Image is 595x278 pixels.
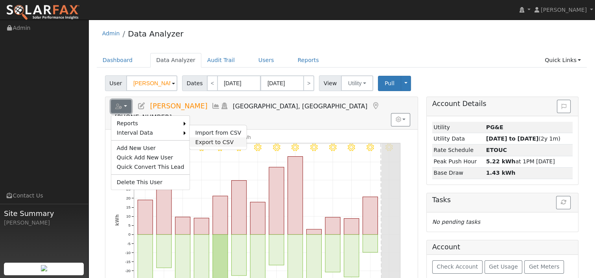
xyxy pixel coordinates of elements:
strong: [DATE] to [DATE] [486,135,538,142]
button: Check Account [432,260,483,274]
rect: onclick="" [325,234,340,272]
span: Get Usage [489,263,518,270]
text: 25 [126,187,131,191]
text: 0 [128,232,131,237]
text: -5 [127,241,131,246]
strong: 1.43 kWh [486,170,516,176]
rect: onclick="" [325,217,340,234]
td: Utility [432,122,484,133]
rect: onclick="" [194,218,209,234]
a: Admin [102,30,120,37]
span: [GEOGRAPHIC_DATA], [GEOGRAPHIC_DATA] [233,102,368,110]
strong: ID: 17237684, authorized: 08/29/25 [486,124,503,130]
span: [PERSON_NAME] [150,102,207,110]
a: Quick Convert This Lead [111,162,190,172]
rect: onclick="" [232,234,247,276]
a: Dashboard [97,53,139,68]
a: Map [371,102,380,110]
rect: onclick="" [269,234,284,265]
strong: D [486,147,507,153]
a: Users [252,53,280,68]
rect: onclick="" [344,218,359,234]
text: 20 [126,196,131,200]
img: retrieve [41,265,47,271]
text: 5 [128,223,130,227]
a: Edit User (36454) [137,102,146,110]
rect: onclick="" [213,196,228,234]
a: Data Analyzer [128,29,183,38]
span: Get Meters [529,263,560,270]
strong: 5.22 kWh [486,158,516,165]
button: Pull [378,76,401,91]
text: kWh [114,214,120,226]
td: Base Draw [432,167,484,179]
span: Dates [182,75,207,91]
i: 8/18 - Clear [198,143,205,151]
rect: onclick="" [269,167,284,235]
rect: onclick="" [363,197,378,234]
i: 8/27 - Clear [367,143,374,151]
td: Rate Schedule [432,144,484,156]
td: Utility Data [432,133,484,144]
a: < [207,75,218,91]
rect: onclick="" [175,217,190,235]
i: 8/26 - Clear [348,143,356,151]
rect: onclick="" [232,181,247,235]
button: Get Meters [524,260,564,274]
a: Quick Links [539,53,587,68]
i: 8/20 - Clear [235,143,243,151]
i: 8/21 - Clear [254,143,262,151]
a: Data Analyzer [150,53,201,68]
i: 8/19 - Clear [216,143,224,151]
span: Check Account [437,263,478,270]
rect: onclick="" [157,234,171,268]
td: at 1PM [DATE] [484,156,573,167]
text: -20 [125,269,131,273]
img: SolarFax [6,4,80,21]
td: Peak Push Hour [432,156,484,167]
a: Interval Data [111,128,184,137]
span: User [105,75,127,91]
a: Login As (last Never) [220,102,229,110]
span: View [319,75,341,91]
i: No pending tasks [432,219,480,225]
span: [PHONE_NUMBER] [115,113,172,121]
a: Export to CSV [190,137,247,147]
rect: onclick="" [288,156,303,234]
h5: Account [432,243,460,251]
span: Pull [385,80,394,86]
rect: onclick="" [138,200,153,234]
h5: Tasks [432,196,573,204]
div: [PERSON_NAME] [4,219,84,227]
rect: onclick="" [307,229,322,234]
text: -10 [125,251,131,255]
span: [PERSON_NAME] [541,7,587,13]
i: 8/25 - Clear [329,143,337,151]
button: Get Usage [484,260,523,274]
text: 10 [126,214,131,218]
button: Issue History [557,100,571,113]
rect: onclick="" [250,202,265,235]
a: > [303,75,314,91]
a: Audit Trail [201,53,241,68]
rect: onclick="" [344,234,359,277]
button: Refresh [556,196,571,209]
i: 8/24 - Clear [310,143,318,151]
a: Import from CSV [190,128,247,137]
button: Utility [341,75,373,91]
rect: onclick="" [157,189,171,235]
i: 8/23 - Clear [291,143,299,151]
i: 8/22 - Clear [273,143,280,151]
text: Net Consumption -41.2 kWh [186,135,251,140]
rect: onclick="" [363,234,378,252]
a: Delete This User [111,177,190,187]
span: (2y 1m) [486,135,560,142]
text: 15 [126,205,131,209]
h5: Account Details [432,100,573,108]
a: Reports [292,53,325,68]
input: Select a User [126,75,177,91]
a: Add New User [111,143,190,153]
a: Multi-Series Graph [212,102,220,110]
a: Quick Add New User [111,153,190,162]
span: Site Summary [4,208,84,219]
